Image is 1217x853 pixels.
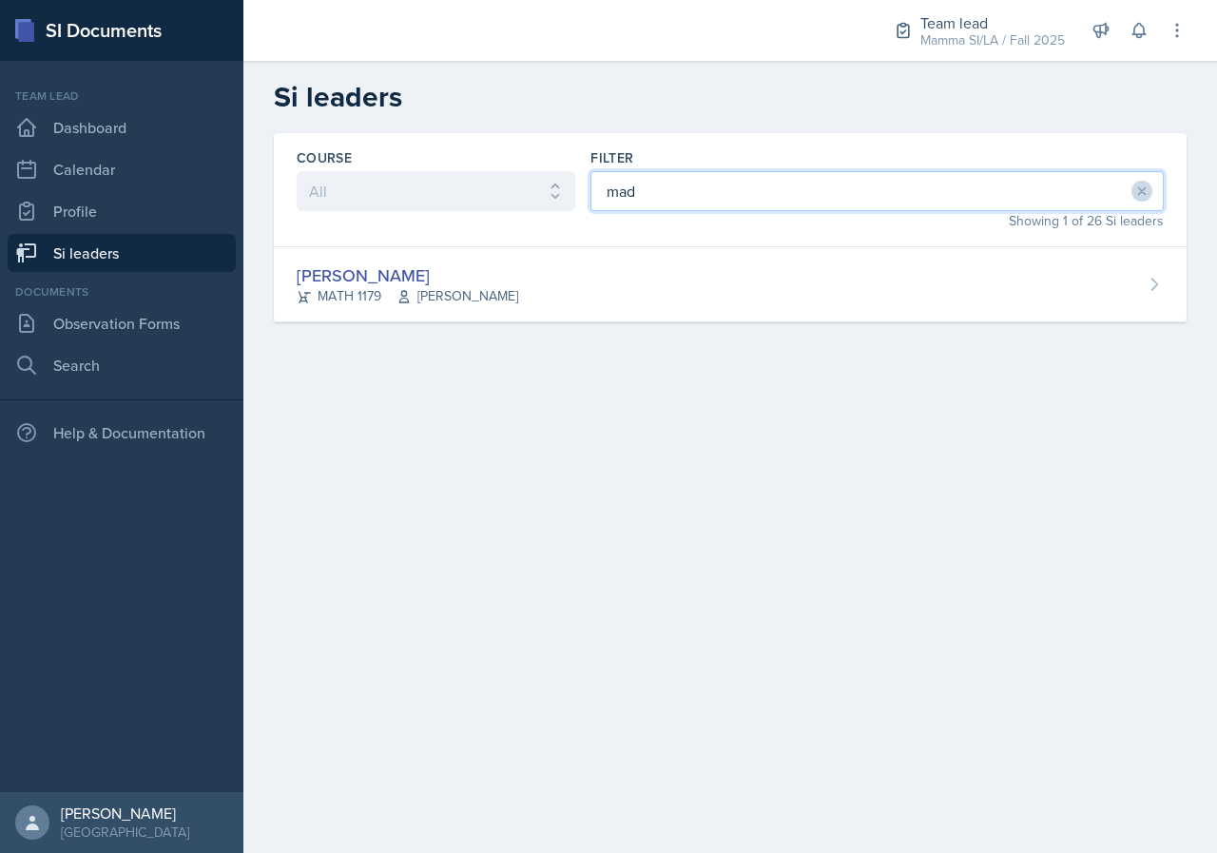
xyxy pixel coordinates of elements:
div: Mamma SI/LA / Fall 2025 [920,30,1065,50]
a: Profile [8,192,236,230]
div: Documents [8,283,236,300]
a: Dashboard [8,108,236,146]
div: [GEOGRAPHIC_DATA] [61,823,189,842]
div: Team lead [8,87,236,105]
a: [PERSON_NAME] MATH 1179[PERSON_NAME] [274,247,1187,322]
div: MATH 1179 [297,286,518,306]
label: Filter [590,148,633,167]
div: Help & Documentation [8,414,236,452]
div: [PERSON_NAME] [61,804,189,823]
div: Team lead [920,11,1065,34]
a: Search [8,346,236,384]
span: [PERSON_NAME] [396,286,518,306]
div: Showing 1 of 26 Si leaders [590,211,1164,231]
h2: Si leaders [274,80,1187,114]
a: Observation Forms [8,304,236,342]
a: Si leaders [8,234,236,272]
input: Filter [590,171,1164,211]
a: Calendar [8,150,236,188]
label: Course [297,148,352,167]
div: [PERSON_NAME] [297,262,518,288]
